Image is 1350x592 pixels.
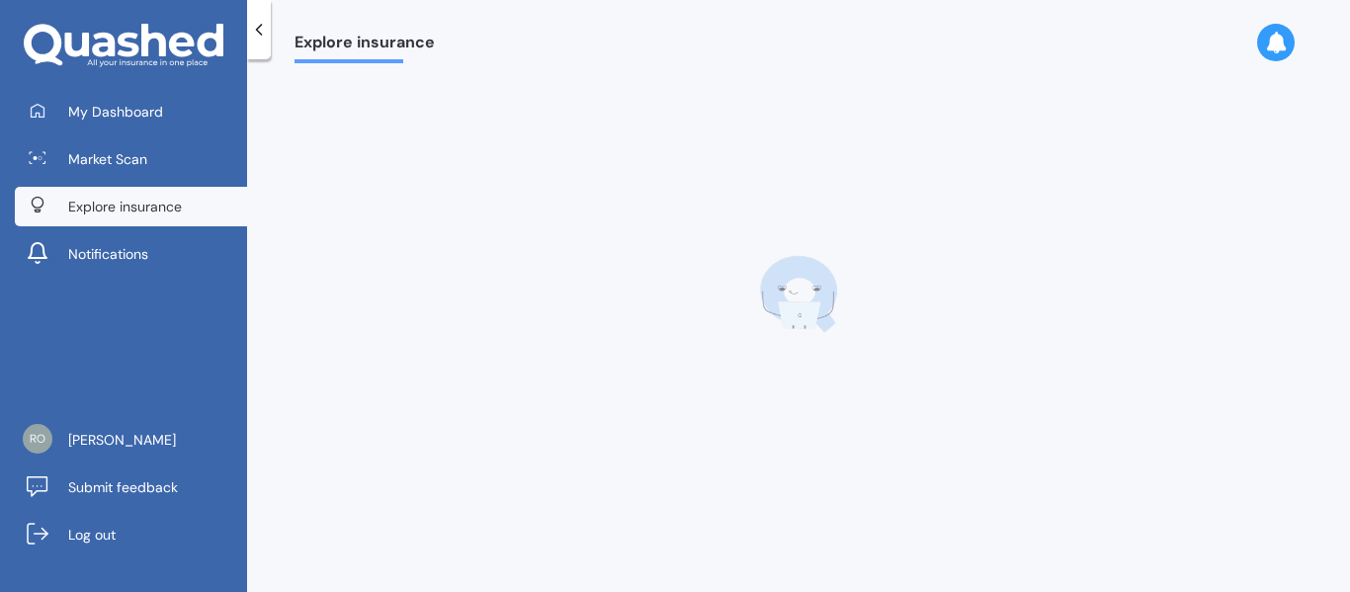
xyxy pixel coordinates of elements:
img: q-laptop.bc25ffb5ccee3f42f31d.webp [759,255,838,334]
a: Market Scan [15,139,247,179]
a: Log out [15,515,247,554]
span: Log out [68,525,116,545]
span: Explore insurance [68,197,182,216]
a: Notifications [15,234,247,274]
span: Notifications [68,244,148,264]
a: [PERSON_NAME] [15,420,247,460]
span: Market Scan [68,149,147,169]
a: Explore insurance [15,187,247,226]
span: Explore insurance [295,33,435,59]
span: My Dashboard [68,102,163,122]
span: Submit feedback [68,477,178,497]
a: Submit feedback [15,467,247,507]
img: 3123bce68b76ec30fe0c1a4346d8ac0d [23,424,52,454]
span: [PERSON_NAME] [68,430,176,450]
a: My Dashboard [15,92,247,131]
